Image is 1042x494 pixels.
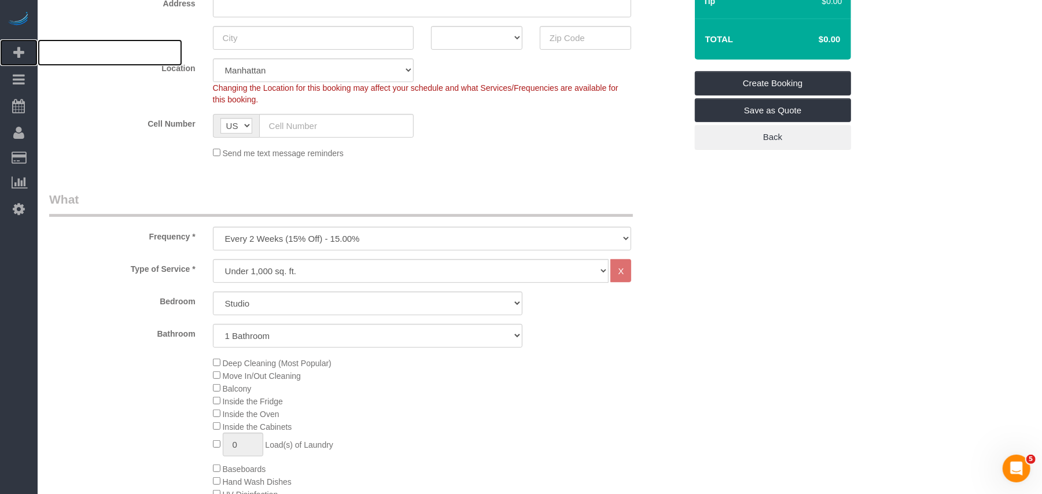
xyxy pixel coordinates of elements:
h4: $0.00 [784,35,840,45]
a: Back [695,125,851,149]
iframe: Intercom live chat [1003,455,1030,482]
span: Baseboards [223,464,266,474]
span: Balcony [223,384,252,393]
input: Cell Number [259,114,414,138]
span: Send me text message reminders [223,149,344,158]
img: Automaid Logo [7,12,30,28]
span: Load(s) of Laundry [265,440,333,449]
label: Type of Service * [40,259,204,275]
label: Bedroom [40,292,204,307]
span: Changing the Location for this booking may affect your schedule and what Services/Frequencies are... [213,83,618,104]
label: Cell Number [40,114,204,130]
span: Move In/Out Cleaning [223,371,301,381]
span: Inside the Fridge [223,397,283,406]
span: Inside the Cabinets [223,422,292,432]
label: Location [40,58,204,74]
input: Zip Code [540,26,631,50]
a: Create Booking [695,71,851,95]
span: Inside the Oven [223,410,279,419]
label: Bathroom [40,324,204,340]
span: Hand Wash Dishes [223,477,292,486]
strong: Total [705,34,734,44]
span: 5 [1026,455,1036,464]
legend: What [49,191,633,217]
input: City [213,26,414,50]
span: Deep Cleaning (Most Popular) [223,359,332,368]
a: Save as Quote [695,98,851,123]
label: Frequency * [40,227,204,242]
